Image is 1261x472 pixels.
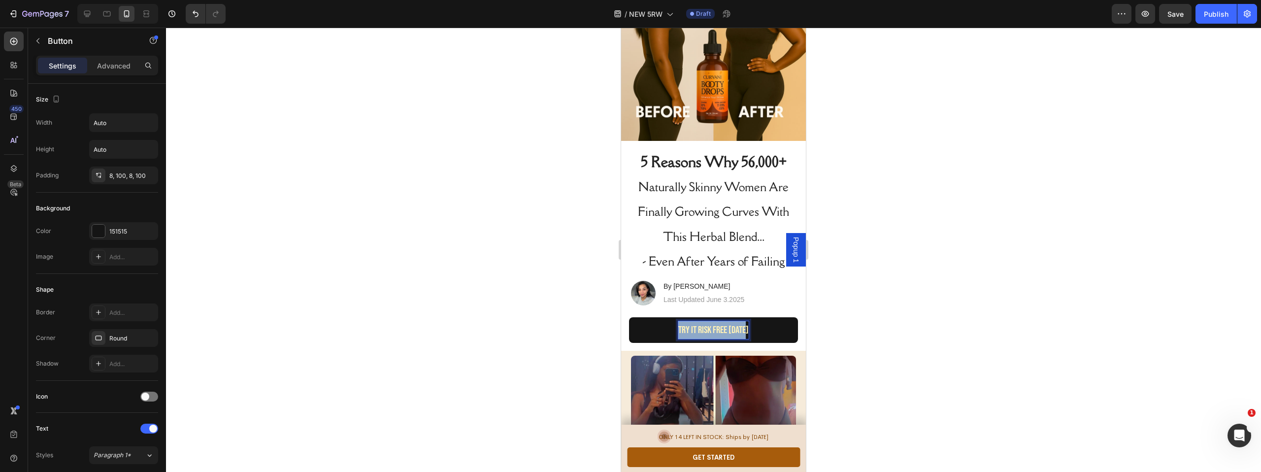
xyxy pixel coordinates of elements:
button: 7 [4,4,73,24]
div: Undo/Redo [186,4,226,24]
div: 8, 100, 8, 100 [109,171,156,180]
span: NEW 5RW [629,9,663,19]
span: Save [1167,10,1184,18]
span: Draft [696,9,711,18]
div: Shadow [36,359,59,368]
iframe: Intercom live chat [1228,424,1251,447]
div: Height [36,145,54,154]
div: Color [36,227,51,236]
div: Shape [36,285,54,294]
div: 151515 [109,227,156,236]
div: Width [36,118,52,127]
div: Round [109,334,156,343]
button: Paragraph 1* [89,446,158,464]
div: Background [36,204,70,213]
iframe: Design area [621,28,806,472]
div: Publish [1204,9,1228,19]
p: Settings [49,61,76,71]
span: 1 [1248,409,1256,417]
input: Auto [90,140,158,158]
div: Size [36,93,62,106]
div: Image [36,252,53,261]
div: 450 [9,105,24,113]
div: Add... [109,360,156,369]
span: / [625,9,627,19]
p: 7 [65,8,69,20]
div: Text [36,424,48,433]
div: Border [36,308,55,317]
div: Corner [36,334,56,342]
div: Beta [7,180,24,188]
div: Add... [109,253,156,262]
button: Publish [1195,4,1237,24]
input: Auto [90,114,158,132]
p: Button [48,35,132,47]
div: Styles [36,451,53,460]
div: Add... [109,308,156,317]
span: Paragraph 1* [94,451,131,460]
div: Icon [36,392,48,401]
div: Padding [36,171,59,180]
button: Save [1159,4,1192,24]
p: Advanced [97,61,131,71]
